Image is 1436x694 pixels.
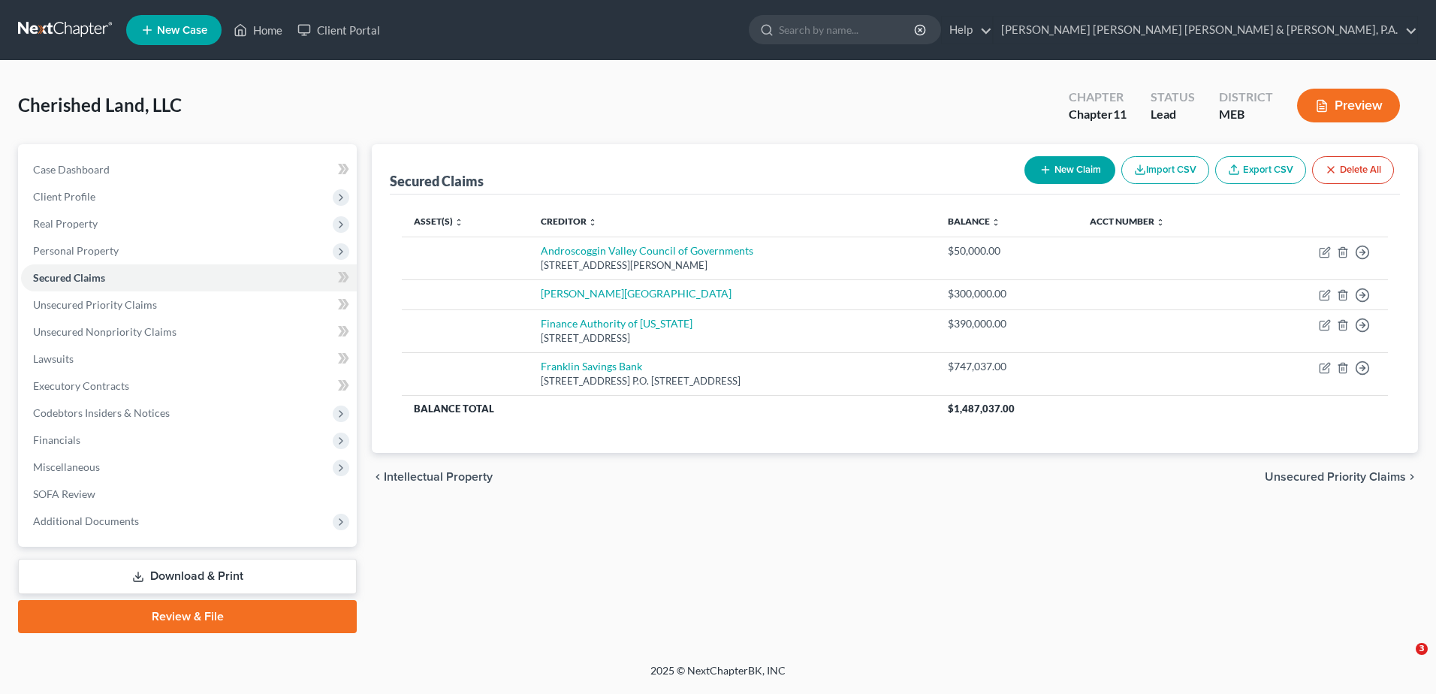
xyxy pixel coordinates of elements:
[1406,471,1418,483] i: chevron_right
[1219,106,1273,123] div: MEB
[1156,218,1165,227] i: unfold_more
[1151,89,1195,106] div: Status
[541,360,642,373] a: Franklin Savings Bank
[21,373,357,400] a: Executory Contracts
[21,481,357,508] a: SOFA Review
[991,218,1000,227] i: unfold_more
[33,244,119,257] span: Personal Property
[414,216,463,227] a: Asset(s) unfold_more
[372,471,493,483] button: chevron_left Intellectual Property
[372,471,384,483] i: chevron_left
[994,17,1417,44] a: [PERSON_NAME] [PERSON_NAME] [PERSON_NAME] & [PERSON_NAME], P.A.
[1312,156,1394,184] button: Delete All
[18,600,357,633] a: Review & File
[33,298,157,311] span: Unsecured Priority Claims
[1121,156,1209,184] button: Import CSV
[157,25,207,36] span: New Case
[33,163,110,176] span: Case Dashboard
[18,559,357,594] a: Download & Print
[33,460,100,473] span: Miscellaneous
[33,433,80,446] span: Financials
[948,243,1066,258] div: $50,000.00
[948,403,1015,415] span: $1,487,037.00
[290,663,1146,690] div: 2025 © NextChapterBK, INC
[1297,89,1400,122] button: Preview
[290,17,388,44] a: Client Portal
[33,190,95,203] span: Client Profile
[948,316,1066,331] div: $390,000.00
[33,514,139,527] span: Additional Documents
[942,17,992,44] a: Help
[33,487,95,500] span: SOFA Review
[541,287,732,300] a: [PERSON_NAME][GEOGRAPHIC_DATA]
[454,218,463,227] i: unfold_more
[541,216,597,227] a: Creditor unfold_more
[948,359,1066,374] div: $747,037.00
[779,16,916,44] input: Search by name...
[1113,107,1127,121] span: 11
[1416,643,1428,655] span: 3
[948,286,1066,301] div: $300,000.00
[541,374,924,388] div: [STREET_ADDRESS] P.O. [STREET_ADDRESS]
[21,264,357,291] a: Secured Claims
[1151,106,1195,123] div: Lead
[21,291,357,318] a: Unsecured Priority Claims
[541,258,924,273] div: [STREET_ADDRESS][PERSON_NAME]
[390,172,484,190] div: Secured Claims
[541,244,753,257] a: Androscoggin Valley Council of Governments
[541,331,924,345] div: [STREET_ADDRESS]
[21,345,357,373] a: Lawsuits
[21,156,357,183] a: Case Dashboard
[1215,156,1306,184] a: Export CSV
[1090,216,1165,227] a: Acct Number unfold_more
[384,471,493,483] span: Intellectual Property
[33,271,105,284] span: Secured Claims
[402,395,936,422] th: Balance Total
[588,218,597,227] i: unfold_more
[1385,643,1421,679] iframe: Intercom live chat
[1069,89,1127,106] div: Chapter
[33,325,176,338] span: Unsecured Nonpriority Claims
[226,17,290,44] a: Home
[18,94,182,116] span: Cherished Land, LLC
[541,317,692,330] a: Finance Authority of [US_STATE]
[1265,471,1406,483] span: Unsecured Priority Claims
[1265,471,1418,483] button: Unsecured Priority Claims chevron_right
[33,217,98,230] span: Real Property
[33,352,74,365] span: Lawsuits
[1024,156,1115,184] button: New Claim
[1219,89,1273,106] div: District
[33,406,170,419] span: Codebtors Insiders & Notices
[1069,106,1127,123] div: Chapter
[948,216,1000,227] a: Balance unfold_more
[33,379,129,392] span: Executory Contracts
[21,318,357,345] a: Unsecured Nonpriority Claims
